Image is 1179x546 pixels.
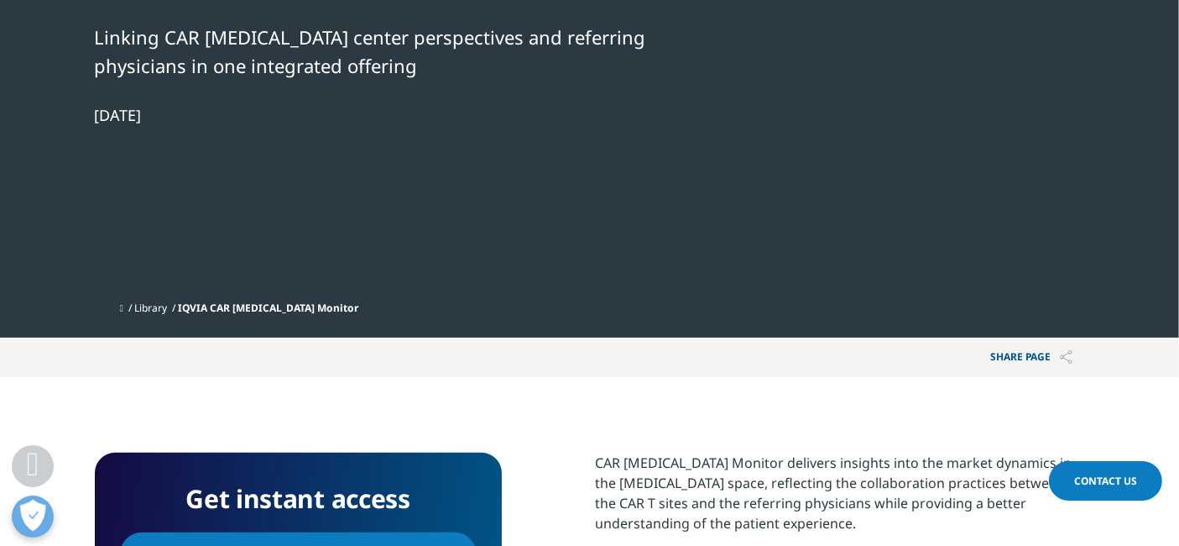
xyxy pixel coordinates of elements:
[1074,474,1137,488] span: Contact Us
[12,496,54,538] button: Open Preferences
[1049,461,1162,501] a: Contact Us
[978,338,1085,377] button: Share PAGEShare PAGE
[134,301,167,315] a: Library
[95,23,670,80] div: Linking CAR [MEDICAL_DATA] center perspectives and referring physicians in one integrated offering
[1060,350,1072,365] img: Share PAGE
[178,301,358,315] span: IQVIA CAR [MEDICAL_DATA] Monitor
[978,338,1085,377] p: Share PAGE
[596,453,1085,546] p: CAR [MEDICAL_DATA] Monitor delivers insights into the market dynamics in the [MEDICAL_DATA] space...
[95,105,670,125] div: [DATE]
[120,478,477,520] h4: Get instant access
